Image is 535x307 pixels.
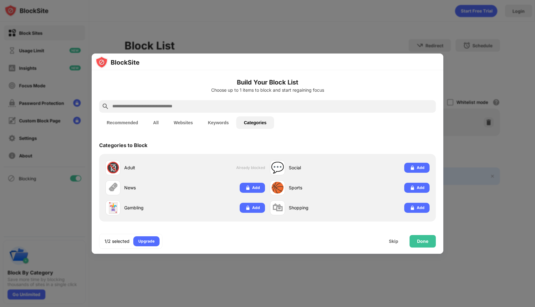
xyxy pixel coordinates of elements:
button: Websites [166,116,200,129]
img: search.svg [102,103,109,110]
div: 1/2 selected [104,238,130,244]
button: Recommended [99,116,145,129]
h6: Build Your Block List [99,78,436,87]
div: Add [417,165,425,171]
button: All [145,116,166,129]
div: Gambling [124,204,185,211]
div: Choose up to 1 items to block and start regaining focus [99,88,436,93]
div: Add [417,205,425,211]
button: Categories [236,116,274,129]
div: Add [252,205,260,211]
div: News [124,184,185,191]
div: 🏀 [271,181,284,194]
div: Sports [289,184,350,191]
button: Keywords [200,116,236,129]
div: 🃏 [106,201,120,214]
div: Add [417,185,425,191]
div: Adult [124,164,185,171]
div: Shopping [289,204,350,211]
div: Add [252,185,260,191]
div: 🛍 [272,201,283,214]
img: logo-blocksite.svg [95,56,140,69]
div: Done [417,239,428,244]
div: 🗞 [108,181,118,194]
div: Social [289,164,350,171]
div: 💬 [271,161,284,174]
div: Upgrade [138,238,155,244]
span: Already blocked [236,165,265,170]
div: Skip [389,239,398,244]
div: Categories to Block [99,142,147,148]
div: 🔞 [106,161,120,174]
